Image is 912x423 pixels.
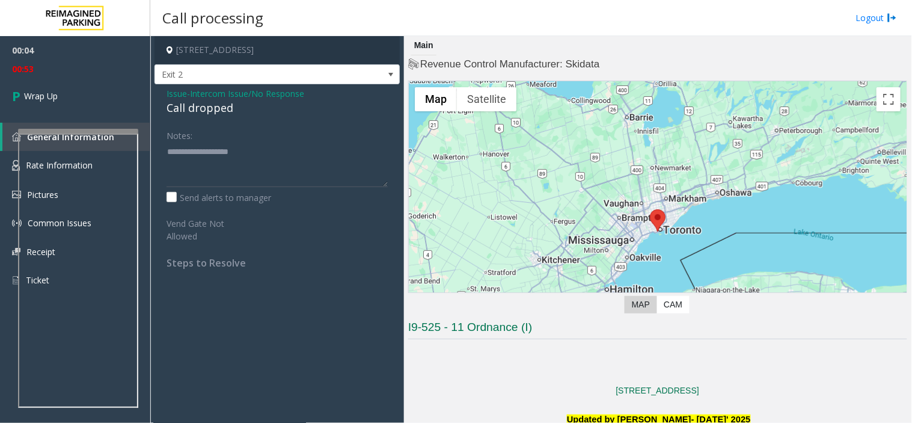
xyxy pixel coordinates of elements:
[167,87,187,100] span: Issue
[2,123,150,151] a: General Information
[155,65,350,84] span: Exit 2
[12,132,21,141] img: 'icon'
[12,218,22,228] img: 'icon'
[408,57,907,72] h4: Revenue Control Manufacturer: Skidata
[415,87,457,111] button: Show street map
[190,87,304,100] span: Intercom Issue/No Response
[650,209,666,232] div: 11 Ordnance Street, Toronto, ON
[156,3,269,32] h3: Call processing
[167,258,388,269] h4: Steps to Resolve
[616,386,699,395] a: [STREET_ADDRESS]
[187,88,304,99] span: -
[625,296,657,313] label: Map
[155,36,400,64] h4: [STREET_ADDRESS]
[12,248,20,256] img: 'icon'
[167,100,388,116] div: Call dropped
[12,160,20,171] img: 'icon'
[856,11,897,24] a: Logout
[12,275,20,286] img: 'icon'
[167,191,271,204] label: Send alerts to manager
[164,213,259,242] label: Vend Gate Not Allowed
[457,87,516,111] button: Show satellite imagery
[408,320,907,339] h3: I9-525 - 11 Ordnance (I)
[12,191,21,199] img: 'icon'
[656,296,690,313] label: CAM
[167,125,192,142] label: Notes:
[887,11,897,24] img: logout
[411,36,436,55] div: Main
[24,90,58,102] span: Wrap Up
[877,87,901,111] button: Toggle fullscreen view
